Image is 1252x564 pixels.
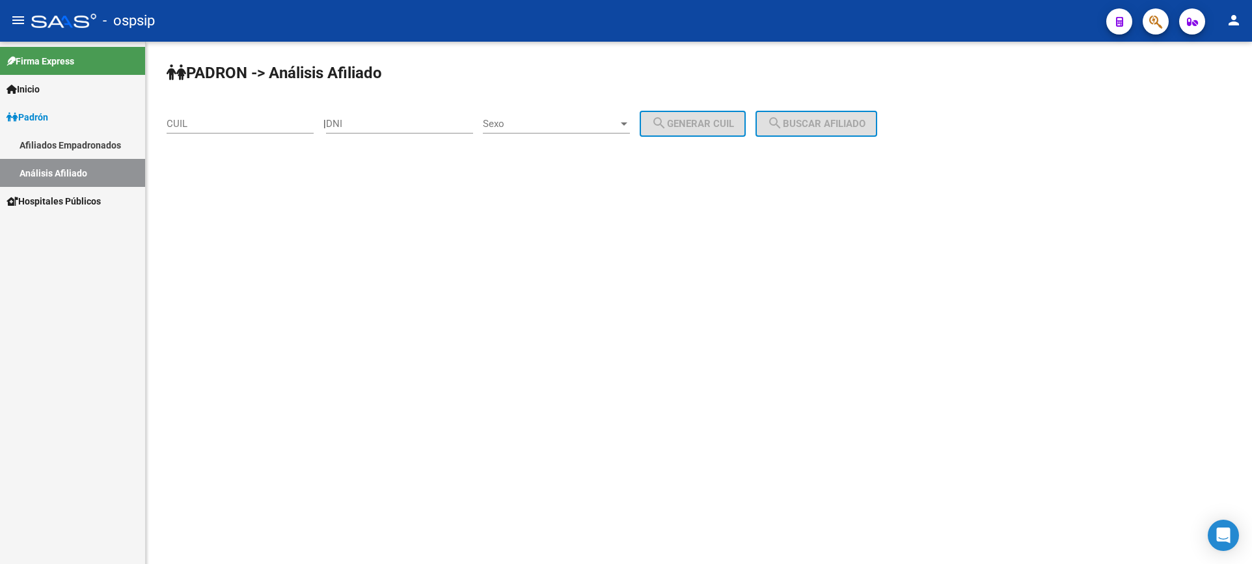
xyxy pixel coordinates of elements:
span: Sexo [483,118,618,130]
mat-icon: search [767,115,783,131]
span: - ospsip [103,7,155,35]
div: Open Intercom Messenger [1208,520,1239,551]
strong: PADRON -> Análisis Afiliado [167,64,382,82]
button: Generar CUIL [640,111,746,137]
span: Firma Express [7,54,74,68]
mat-icon: menu [10,12,26,28]
div: | [323,118,755,130]
span: Buscar afiliado [767,118,865,130]
button: Buscar afiliado [755,111,877,137]
span: Inicio [7,82,40,96]
mat-icon: search [651,115,667,131]
span: Padrón [7,110,48,124]
span: Hospitales Públicos [7,194,101,208]
span: Generar CUIL [651,118,734,130]
mat-icon: person [1226,12,1242,28]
